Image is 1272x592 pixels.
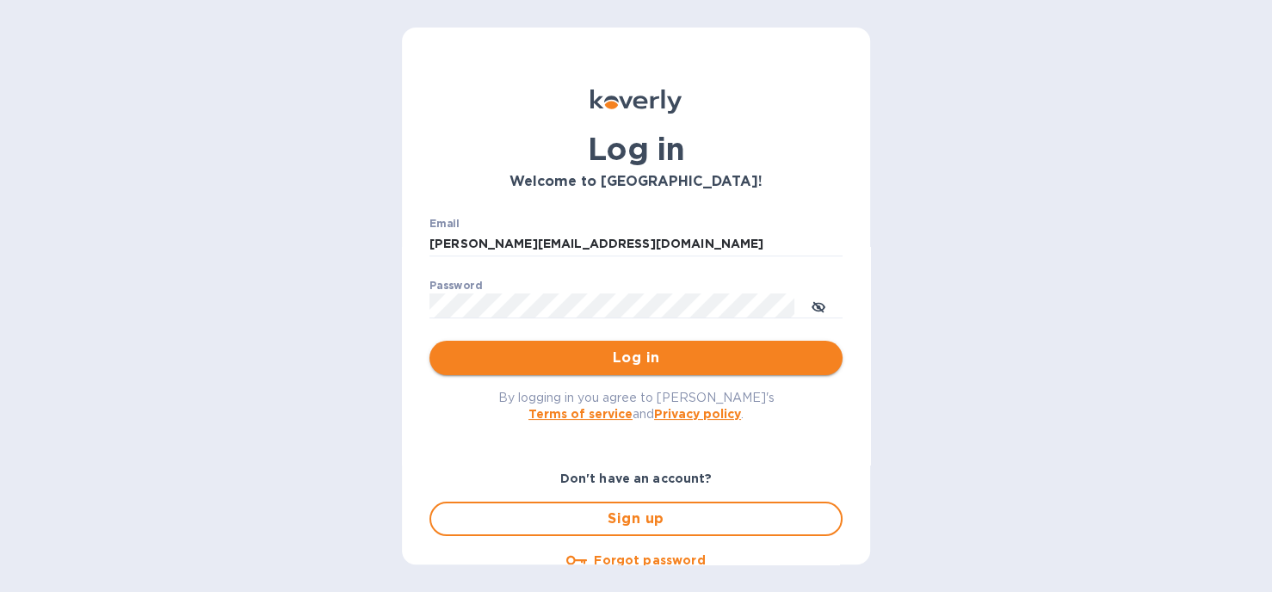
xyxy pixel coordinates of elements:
[443,348,829,368] span: Log in
[498,391,775,421] span: By logging in you agree to [PERSON_NAME]'s and .
[429,174,843,190] h3: Welcome to [GEOGRAPHIC_DATA]!
[429,341,843,375] button: Log in
[654,407,741,421] a: Privacy policy
[445,509,827,529] span: Sign up
[429,219,460,229] label: Email
[429,281,482,291] label: Password
[429,502,843,536] button: Sign up
[590,89,682,114] img: Koverly
[528,407,633,421] a: Terms of service
[801,288,836,323] button: toggle password visibility
[594,553,705,567] u: Forgot password
[429,131,843,167] h1: Log in
[429,231,843,257] input: Enter email address
[560,472,713,485] b: Don't have an account?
